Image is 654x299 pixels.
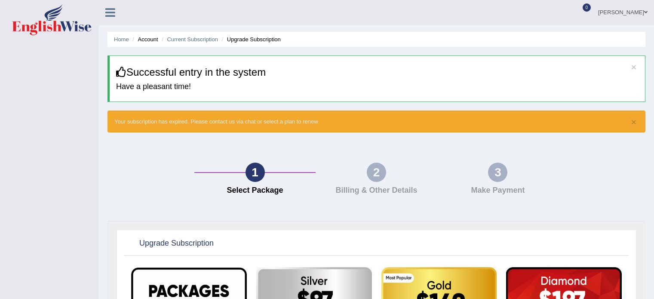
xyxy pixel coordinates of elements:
[130,35,158,43] li: Account
[583,3,591,12] span: 0
[220,35,281,43] li: Upgrade Subscription
[126,237,214,250] h2: Upgrade Subscription
[631,62,636,71] button: ×
[114,36,129,43] a: Home
[199,186,311,195] h4: Select Package
[442,186,554,195] h4: Make Payment
[116,67,639,78] h3: Successful entry in the system
[246,163,265,182] div: 1
[367,163,386,182] div: 2
[116,83,639,91] h4: Have a pleasant time!
[488,163,507,182] div: 3
[167,36,218,43] a: Current Subscription
[107,111,645,133] div: Your subscription has expired. Please contact us via chat or select a plan to renew
[320,186,433,195] h4: Billing & Other Details
[631,117,636,126] button: ×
